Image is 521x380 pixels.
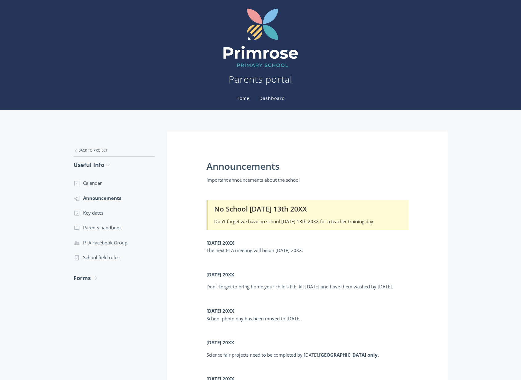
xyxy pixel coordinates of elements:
[206,308,234,314] strong: [DATE] 20XX
[74,191,155,205] a: Announcements
[74,176,155,190] a: Calendar
[74,270,155,286] a: Forms
[206,283,408,290] p: Don't forget to bring home your child's P.E. kit [DATE] and have them washed by [DATE].
[235,95,251,101] a: Home
[206,271,234,278] strong: [DATE] 20XX
[319,352,379,358] strong: [GEOGRAPHIC_DATA] only.
[74,235,155,250] a: PTA Facebook Group
[74,250,155,265] a: School field rules
[206,307,408,322] p: School photo day has been moved to [DATE].
[74,220,155,235] a: Parents handbook
[206,176,408,184] p: Important announcements about the school
[206,239,408,254] p: The next PTA meeting will be on [DATE] 20XX.
[206,240,234,246] strong: [DATE] 20XX
[206,351,408,358] p: Science fair projects need to be completed by [DATE].
[74,144,155,157] a: Back to Project
[229,73,292,85] h1: Parents portal
[258,95,286,101] a: Dashboard
[206,339,234,346] strong: [DATE] 20XX
[214,218,401,225] p: Don't forget we have no school [DATE] 13th 20XX for a teacher training day.
[74,205,155,220] a: Key dates
[214,205,401,213] h3: No School [DATE] 13th 20XX
[74,157,155,173] a: Useful Info
[206,161,408,172] h1: Announcements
